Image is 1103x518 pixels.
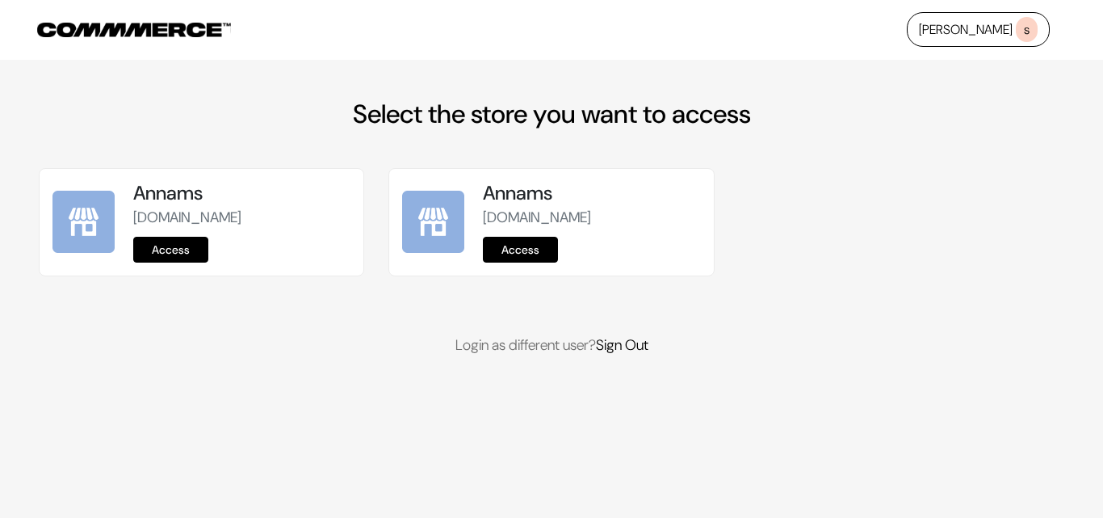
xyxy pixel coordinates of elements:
[1016,17,1038,42] span: s
[133,207,350,229] p: [DOMAIN_NAME]
[402,191,464,253] img: Annams
[907,12,1050,47] a: [PERSON_NAME]s
[483,207,700,229] p: [DOMAIN_NAME]
[39,99,1064,129] h2: Select the store you want to access
[52,191,115,253] img: Annams
[37,23,231,37] img: COMMMERCE
[133,237,208,263] a: Access
[39,335,1064,356] p: Login as different user?
[133,182,350,205] h5: Annams
[596,335,648,355] a: Sign Out
[483,237,558,263] a: Access
[483,182,700,205] h5: Annams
